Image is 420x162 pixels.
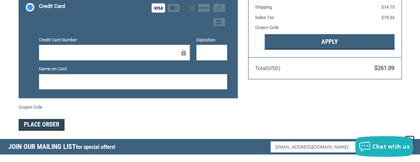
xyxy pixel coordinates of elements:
input: Email [271,141,377,152]
label: Name on Card [39,65,227,72]
a: Coupon Code [255,25,279,30]
span: $261.09 [374,65,394,71]
span: $14.75 [381,4,394,10]
span: Sales Tax [255,15,274,20]
span: Chat with us [372,143,410,150]
span: Total (USD) [255,65,280,71]
a: Coupon Code [19,104,42,110]
h5: Join Our Mailing List [8,139,119,156]
span: for special offers! [76,144,115,150]
button: Place Order [19,119,65,131]
input: Gift Certificate or Coupon Code [255,34,265,50]
button: Apply [265,34,394,50]
div: Credit Card [39,1,65,12]
label: Credit Card Number [39,37,190,43]
button: Chat with us [355,136,413,157]
span: $19.34 [381,15,394,20]
span: Shipping [255,4,272,10]
label: Expiration [196,37,227,43]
